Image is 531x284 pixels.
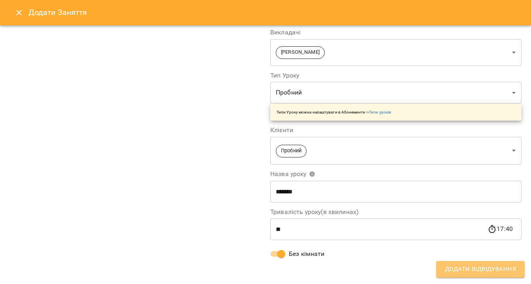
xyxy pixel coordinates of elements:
[270,127,522,133] label: Клієнти
[270,72,522,79] label: Тип Уроку
[309,171,315,177] svg: Вкажіть назву уроку або виберіть клієнтів
[270,136,522,165] div: Пробний
[289,249,325,259] span: Без кімнати
[28,6,522,19] h6: Додати Заняття
[276,49,324,56] span: [PERSON_NAME]
[276,147,306,155] span: Пробний
[445,264,516,275] span: Додати Відвідування
[270,39,522,66] div: [PERSON_NAME]
[270,82,522,104] div: Пробний
[270,171,315,177] span: Назва уроку
[277,109,391,115] p: Типи Уроку можна налаштувати в Абонементи ->
[270,29,522,36] label: Викладачі
[9,3,28,22] button: Close
[436,261,525,278] button: Додати Відвідування
[369,110,391,114] a: Типи уроків
[270,209,522,215] label: Тривалість уроку(в хвилинах)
